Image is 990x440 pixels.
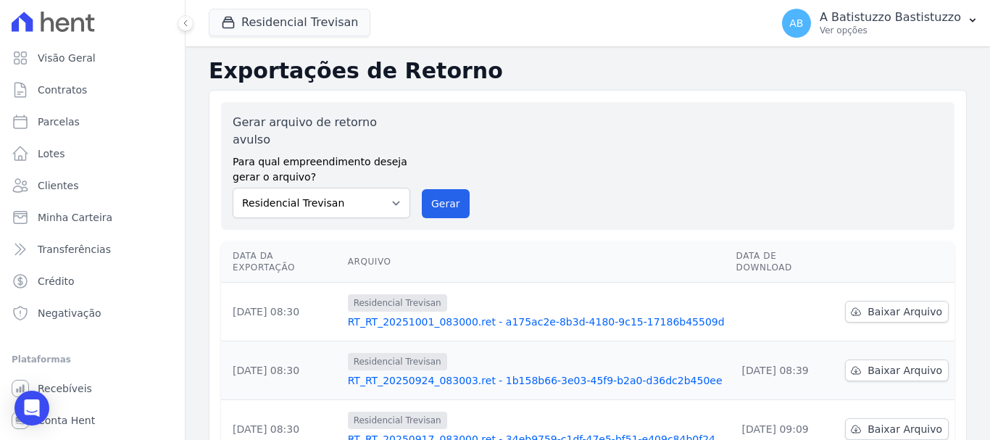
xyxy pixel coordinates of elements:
a: RT_RT_20250924_083003.ret - 1b158b66-3e03-45f9-b2a0-d36dc2b450ee [348,373,725,388]
span: Crédito [38,274,75,289]
p: Ver opções [820,25,961,36]
span: Parcelas [38,115,80,129]
label: Para qual empreendimento deseja gerar o arquivo? [233,149,410,185]
a: RT_RT_20251001_083000.ret - a175ac2e-8b3d-4180-9c15-17186b45509d [348,315,725,329]
a: Parcelas [6,107,179,136]
a: Lotes [6,139,179,168]
a: Minha Carteira [6,203,179,232]
a: Baixar Arquivo [845,301,949,323]
span: Lotes [38,146,65,161]
a: Contratos [6,75,179,104]
button: Gerar [422,189,470,218]
span: Baixar Arquivo [868,422,942,436]
label: Gerar arquivo de retorno avulso [233,114,410,149]
a: Baixar Arquivo [845,360,949,381]
th: Data de Download [731,241,840,283]
button: AB A Batistuzzo Bastistuzzo Ver opções [770,3,990,43]
span: Recebíveis [38,381,92,396]
a: Conta Hent [6,406,179,435]
span: Minha Carteira [38,210,112,225]
div: Plataformas [12,351,173,368]
a: Crédito [6,267,179,296]
span: Contratos [38,83,87,97]
span: AB [789,18,803,28]
td: [DATE] 08:30 [221,283,342,341]
span: Clientes [38,178,78,193]
span: Transferências [38,242,111,257]
a: Visão Geral [6,43,179,72]
th: Arquivo [342,241,731,283]
h2: Exportações de Retorno [209,58,967,84]
td: [DATE] 08:30 [221,341,342,400]
button: Residencial Trevisan [209,9,370,36]
p: A Batistuzzo Bastistuzzo [820,10,961,25]
span: Negativação [38,306,101,320]
a: Transferências [6,235,179,264]
span: Conta Hent [38,413,95,428]
span: Baixar Arquivo [868,363,942,378]
a: Negativação [6,299,179,328]
span: Residencial Trevisan [348,294,447,312]
span: Residencial Trevisan [348,353,447,370]
span: Baixar Arquivo [868,304,942,319]
td: [DATE] 08:39 [731,341,840,400]
th: Data da Exportação [221,241,342,283]
div: Open Intercom Messenger [14,391,49,426]
span: Residencial Trevisan [348,412,447,429]
a: Recebíveis [6,374,179,403]
a: Clientes [6,171,179,200]
span: Visão Geral [38,51,96,65]
a: Baixar Arquivo [845,418,949,440]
